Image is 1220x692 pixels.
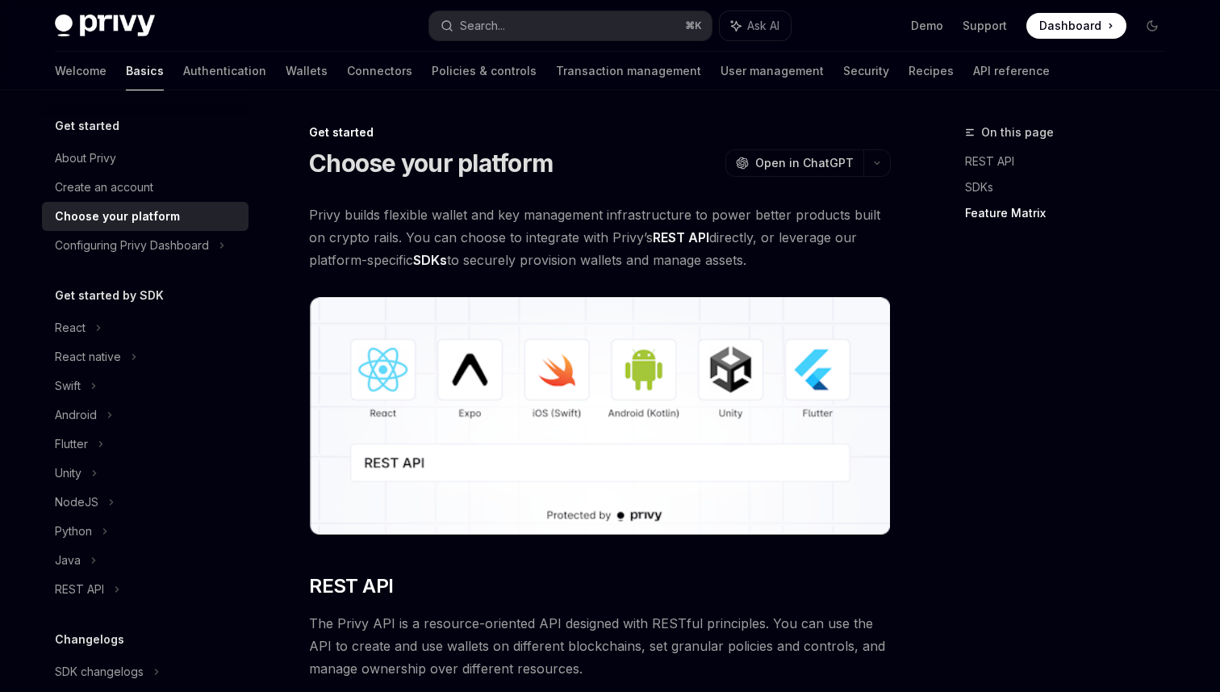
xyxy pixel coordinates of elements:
[309,149,553,178] h1: Choose your platform
[685,19,702,32] span: ⌘ K
[911,18,943,34] a: Demo
[720,11,791,40] button: Ask AI
[432,52,537,90] a: Policies & controls
[55,434,88,454] div: Flutter
[55,52,107,90] a: Welcome
[725,149,863,177] button: Open in ChatGPT
[653,229,709,245] strong: REST API
[981,123,1054,142] span: On this page
[55,347,121,367] div: React native
[55,522,92,541] div: Python
[55,286,164,305] h5: Get started by SDK
[55,376,81,396] div: Swift
[973,52,1050,90] a: API reference
[42,173,249,202] a: Create an account
[55,493,98,512] div: NodeJS
[309,203,891,271] span: Privy builds flexible wallet and key management infrastructure to power better products built on ...
[721,52,824,90] a: User management
[309,573,393,599] span: REST API
[286,52,328,90] a: Wallets
[843,52,889,90] a: Security
[55,15,155,37] img: dark logo
[1139,13,1165,39] button: Toggle dark mode
[55,207,180,226] div: Choose your platform
[183,52,266,90] a: Authentication
[963,18,1007,34] a: Support
[429,11,712,40] button: Search...⌘K
[309,297,891,535] img: images/Platform2.png
[55,236,209,255] div: Configuring Privy Dashboard
[55,551,81,570] div: Java
[1026,13,1126,39] a: Dashboard
[126,52,164,90] a: Basics
[55,463,81,483] div: Unity
[413,252,447,268] strong: SDKs
[42,202,249,231] a: Choose your platform
[965,174,1178,200] a: SDKs
[1039,18,1101,34] span: Dashboard
[460,16,505,36] div: Search...
[965,200,1178,226] a: Feature Matrix
[55,149,116,168] div: About Privy
[347,52,412,90] a: Connectors
[55,116,119,136] h5: Get started
[55,318,86,338] div: React
[755,155,854,171] span: Open in ChatGPT
[556,52,701,90] a: Transaction management
[909,52,954,90] a: Recipes
[747,18,779,34] span: Ask AI
[965,149,1178,174] a: REST API
[55,662,144,682] div: SDK changelogs
[42,144,249,173] a: About Privy
[309,612,891,680] span: The Privy API is a resource-oriented API designed with RESTful principles. You can use the API to...
[55,580,104,599] div: REST API
[309,124,891,140] div: Get started
[55,178,153,197] div: Create an account
[55,630,124,649] h5: Changelogs
[55,405,97,425] div: Android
